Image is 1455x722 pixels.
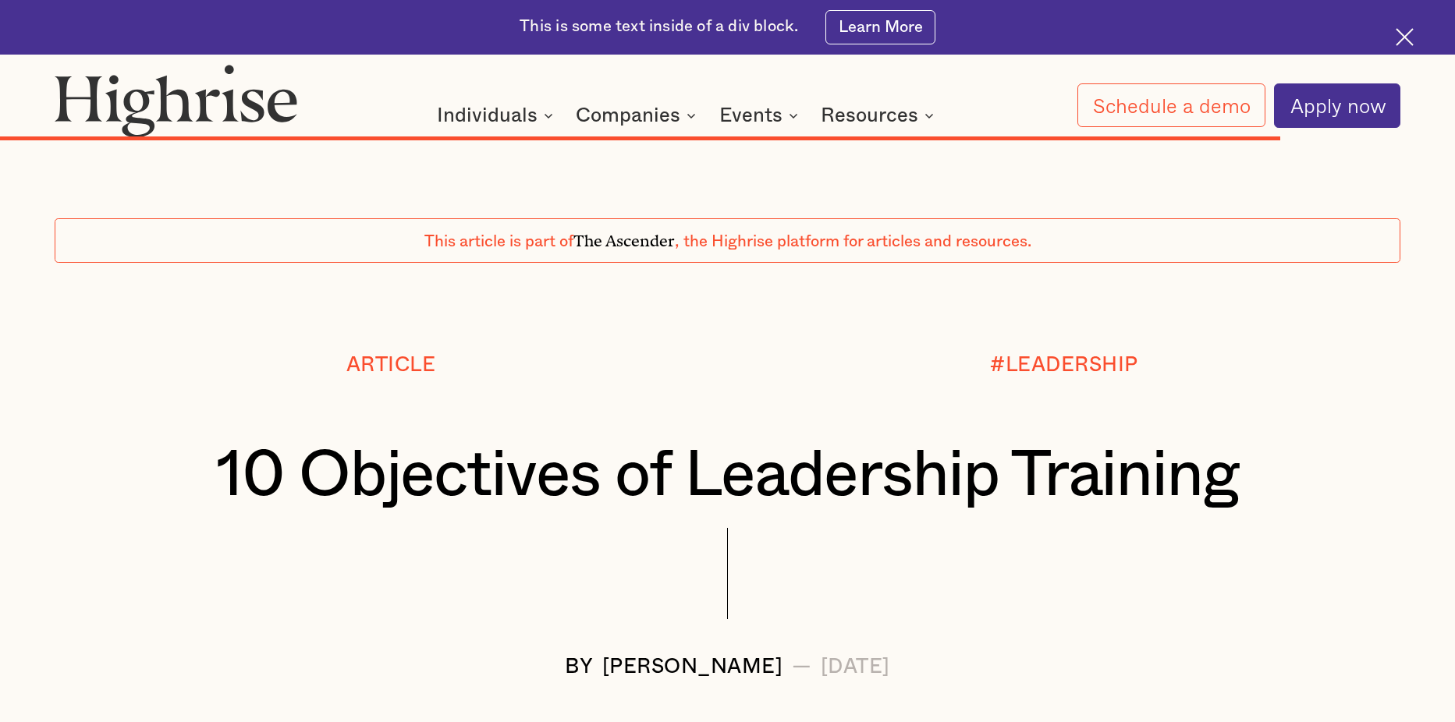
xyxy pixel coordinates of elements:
[1077,83,1265,127] a: Schedule a demo
[111,440,1345,511] h1: 10 Objectives of Leadership Training
[576,106,680,125] div: Companies
[576,106,701,125] div: Companies
[821,106,918,125] div: Resources
[573,228,675,246] span: The Ascender
[437,106,538,125] div: Individuals
[424,234,573,250] span: This article is part of
[821,656,890,678] div: [DATE]
[1274,83,1400,128] a: Apply now
[565,656,593,678] div: BY
[821,106,939,125] div: Resources
[825,10,935,44] a: Learn More
[792,656,812,678] div: —
[1396,28,1414,46] img: Cross icon
[520,16,798,38] div: This is some text inside of a div block.
[437,106,558,125] div: Individuals
[346,354,436,377] div: Article
[602,656,783,678] div: [PERSON_NAME]
[675,234,1031,250] span: , the Highrise platform for articles and resources.
[55,64,298,137] img: Highrise logo
[990,354,1138,377] div: #LEADERSHIP
[719,106,783,125] div: Events
[719,106,803,125] div: Events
